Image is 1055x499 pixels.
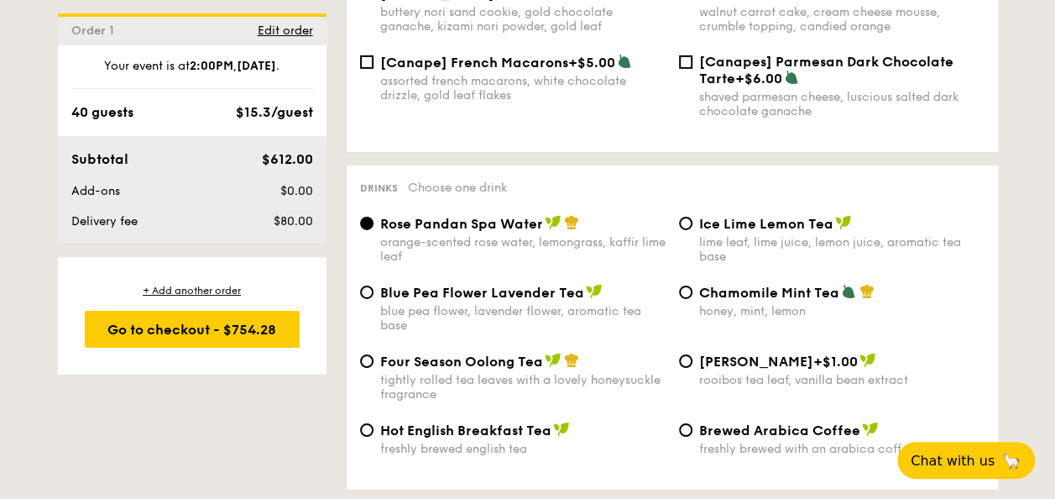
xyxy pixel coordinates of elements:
[71,24,121,38] span: Order 1
[699,90,984,118] div: shaved parmesan cheese, luscious salted dark chocolate ganache
[859,284,875,299] img: icon-chef-hat.a58ddaea.svg
[360,355,373,368] input: Four Season Oolong Teatightly rolled tea leaves with a lovely honeysuckle fragrance
[679,217,692,230] input: Ice Lime Lemon Tealime leaf, lime juice, lemon juice, aromatic tea base
[862,422,879,437] img: icon-vegan.f8ff3823.svg
[279,184,312,198] span: $0.00
[360,286,373,299] input: Blue Pea Flower Lavender Teablue pea flower, lavender flower, aromatic tea base
[380,74,666,102] div: assorted french macarons, white chocolate drizzle, gold leaf flakes
[261,151,312,167] span: $612.00
[699,373,984,387] div: rooibos tea leaf, vanilla bean extract
[1001,451,1021,470] span: 🦙
[835,215,852,230] img: icon-vegan.f8ff3823.svg
[568,55,615,71] span: +$5.00
[360,55,373,69] input: [Canape] French Macarons+$5.00assorted french macarons, white chocolate drizzle, gold leaf flakes
[553,422,570,437] img: icon-vegan.f8ff3823.svg
[699,235,984,264] div: lime leaf, lime juice, lemon juice, aromatic tea base
[380,442,666,456] div: freshly brewed english tea
[841,284,856,299] img: icon-vegetarian.fe4039eb.svg
[699,54,953,87] span: [Canapes] Parmesan Dark Chocolate Tarte
[859,353,876,368] img: icon-vegan.f8ff3823.svg
[699,423,860,439] span: Brewed Arabica Coffee
[564,215,579,230] img: icon-chef-hat.a58ddaea.svg
[408,181,507,195] span: Choose one drink
[360,182,398,194] span: Drinks
[71,184,120,198] span: Add-ons
[85,311,300,348] div: Go to checkout - $754.28
[679,423,692,437] input: Brewed Arabica Coffeefreshly brewed with an arabica coffee blend
[586,284,603,299] img: icon-vegan.f8ff3823.svg
[897,442,1035,479] button: Chat with us🦙
[380,55,568,71] span: [Canape] French Macarons
[735,71,782,87] span: +$6.00
[699,216,833,232] span: Ice Lime Lemon Tea
[380,304,666,333] div: blue pea flower, lavender flower, aromatic tea base
[71,214,138,228] span: Delivery fee
[564,353,579,368] img: icon-chef-hat.a58ddaea.svg
[380,216,543,232] span: Rose Pandan Spa Water
[699,304,984,318] div: honey, mint, lemon
[71,102,133,123] div: 40 guests
[911,453,995,469] span: Chat with us
[545,353,561,368] img: icon-vegan.f8ff3823.svg
[360,217,373,230] input: Rose Pandan Spa Waterorange-scented rose water, lemongrass, kaffir lime leaf
[679,355,692,368] input: [PERSON_NAME]+$1.00rooibos tea leaf, vanilla bean extract
[699,354,813,370] span: [PERSON_NAME]
[679,55,692,69] input: [Canapes] Parmesan Dark Chocolate Tarte+$6.00shaved parmesan cheese, luscious salted dark chocola...
[380,373,666,402] div: tightly rolled tea leaves with a lovely honeysuckle fragrance
[380,5,666,34] div: buttery nori sand cookie, gold chocolate ganache, kizami nori powder, gold leaf
[617,54,632,69] img: icon-vegetarian.fe4039eb.svg
[380,354,543,370] span: Four Season Oolong Tea
[236,102,313,123] div: $15.3/guest
[380,423,551,439] span: Hot English Breakfast Tea
[784,70,799,85] img: icon-vegetarian.fe4039eb.svg
[813,354,858,370] span: +$1.00
[545,215,561,230] img: icon-vegan.f8ff3823.svg
[190,59,233,73] strong: 2:00PM
[85,284,300,297] div: + Add another order
[699,5,984,34] div: walnut carrot cake, cream cheese mousse, crumble topping, candied orange
[71,58,313,89] div: Your event is at , .
[360,423,373,437] input: Hot English Breakfast Teafreshly brewed english tea
[380,235,666,264] div: orange-scented rose water, lemongrass, kaffir lime leaf
[699,285,839,301] span: Chamomile Mint Tea
[273,214,312,228] span: $80.00
[237,59,276,73] strong: [DATE]
[679,286,692,299] input: Chamomile Mint Teahoney, mint, lemon
[258,24,313,38] span: Edit order
[380,285,584,301] span: Blue Pea Flower Lavender Tea
[699,442,984,456] div: freshly brewed with an arabica coffee blend
[71,151,128,167] span: Subtotal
